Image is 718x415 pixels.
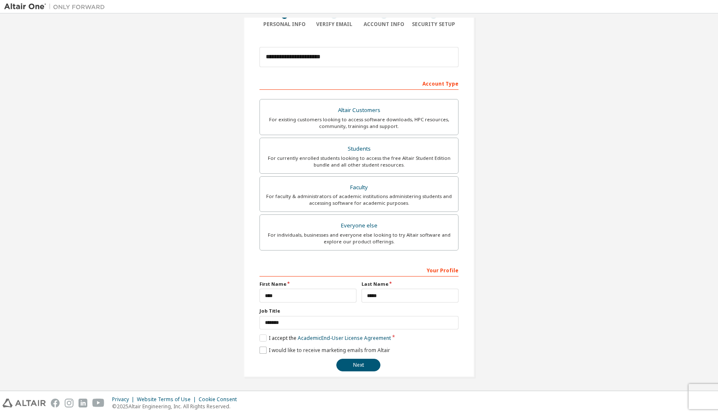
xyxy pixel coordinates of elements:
div: For existing customers looking to access software downloads, HPC resources, community, trainings ... [265,116,453,130]
img: instagram.svg [65,399,73,407]
p: © 2025 Altair Engineering, Inc. All Rights Reserved. [112,403,242,410]
div: For faculty & administrators of academic institutions administering students and accessing softwa... [265,193,453,206]
label: I would like to receive marketing emails from Altair [259,347,390,354]
div: Personal Info [259,21,309,28]
div: For individuals, businesses and everyone else looking to try Altair software and explore our prod... [265,232,453,245]
img: linkedin.svg [79,399,87,407]
img: youtube.svg [92,399,105,407]
div: Website Terms of Use [137,396,199,403]
div: Your Profile [259,263,459,277]
div: Students [265,143,453,155]
div: Cookie Consent [199,396,242,403]
div: Everyone else [265,220,453,232]
label: I accept the [259,334,391,342]
div: Verify Email [309,21,359,28]
button: Next [336,359,380,371]
div: Privacy [112,396,137,403]
div: Faculty [265,182,453,193]
img: facebook.svg [51,399,60,407]
label: First Name [259,281,356,287]
a: Academic End-User License Agreement [298,334,391,342]
div: Security Setup [409,21,459,28]
label: Last Name [362,281,459,287]
div: For currently enrolled students looking to access the free Altair Student Edition bundle and all ... [265,155,453,168]
div: Account Type [259,76,459,90]
img: altair_logo.svg [3,399,46,407]
div: Account Info [359,21,409,28]
label: Job Title [259,308,459,314]
div: Altair Customers [265,104,453,116]
img: Altair One [4,3,109,11]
